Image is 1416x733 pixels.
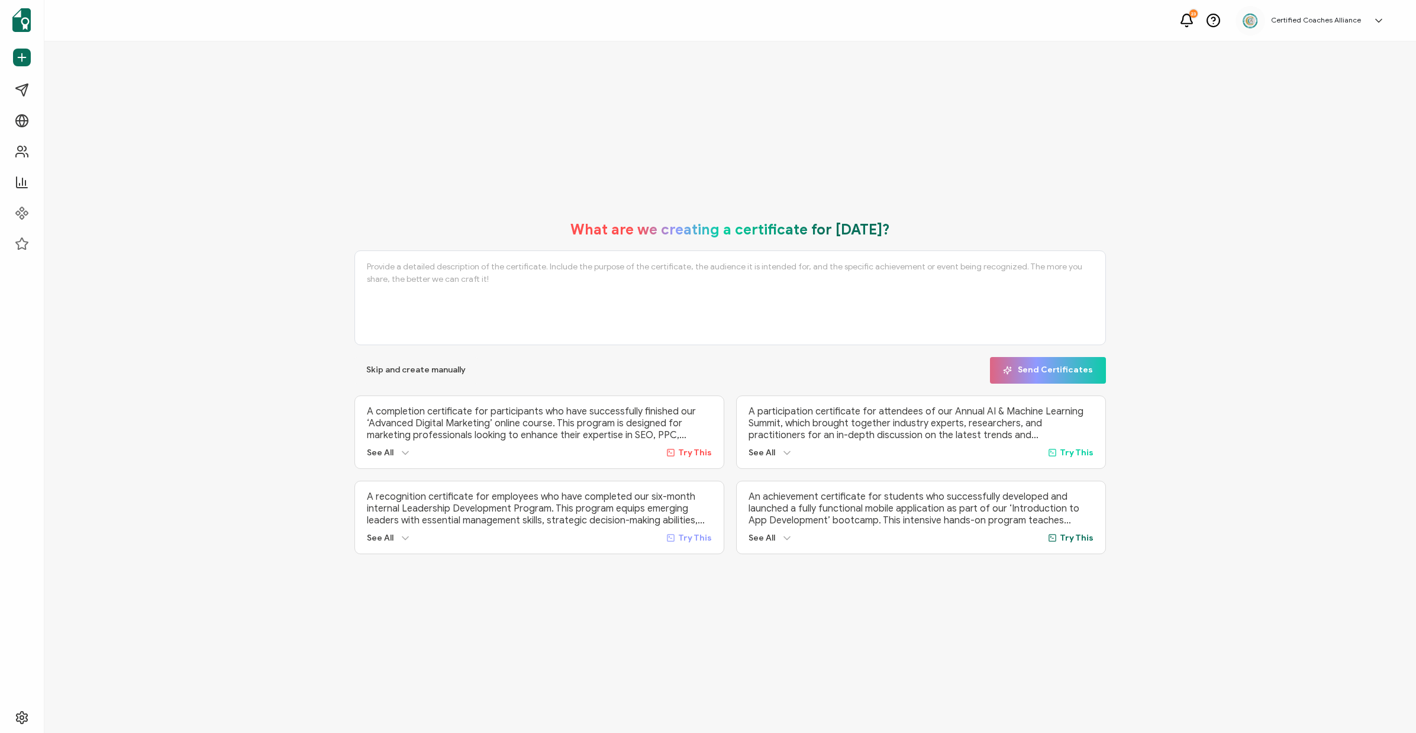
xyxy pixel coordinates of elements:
[367,448,393,458] span: See All
[749,533,775,543] span: See All
[1189,9,1198,18] div: 23
[367,533,393,543] span: See All
[12,8,31,32] img: sertifier-logomark-colored.svg
[1060,448,1094,458] span: Try This
[749,448,775,458] span: See All
[1003,366,1093,375] span: Send Certificates
[354,357,478,384] button: Skip and create manually
[749,406,1094,441] p: A participation certificate for attendees of our Annual AI & Machine Learning Summit, which broug...
[678,533,712,543] span: Try This
[1271,16,1361,24] h5: Certified Coaches Alliance
[367,406,712,441] p: A completion certificate for participants who have successfully finished our ‘Advanced Digital Ma...
[366,366,466,374] span: Skip and create manually
[1060,533,1094,543] span: Try This
[367,491,712,526] p: A recognition certificate for employees who have completed our six-month internal Leadership Deve...
[1357,676,1416,733] iframe: Chat Widget
[1241,12,1259,30] img: 2aa27aa7-df99-43f9-bc54-4d90c804c2bd.png
[990,357,1106,384] button: Send Certificates
[570,221,890,239] h1: What are we creating a certificate for [DATE]?
[749,491,1094,526] p: An achievement certificate for students who successfully developed and launched a fully functiona...
[678,448,712,458] span: Try This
